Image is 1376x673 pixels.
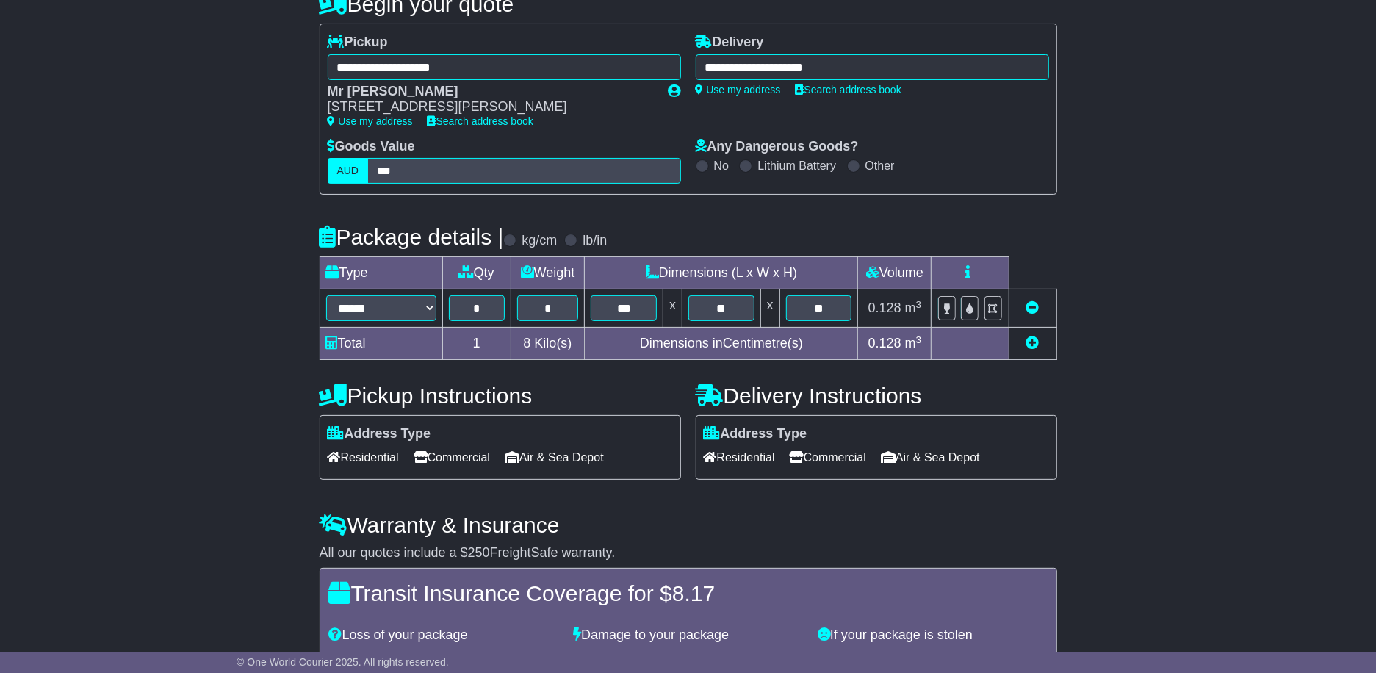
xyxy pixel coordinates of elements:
label: AUD [328,158,369,184]
div: Loss of your package [322,627,566,644]
div: [STREET_ADDRESS][PERSON_NAME] [328,99,654,115]
td: x [760,289,779,328]
td: Dimensions in Centimetre(s) [585,328,858,360]
label: lb/in [583,233,607,249]
div: All our quotes include a $ FreightSafe warranty. [320,545,1057,561]
span: 0.128 [868,336,901,350]
a: Search address book [428,115,533,127]
a: Remove this item [1026,300,1040,315]
span: m [905,336,922,350]
a: Use my address [696,84,781,96]
h4: Transit Insurance Coverage for $ [329,581,1048,605]
a: Search address book [796,84,901,96]
label: Address Type [328,426,431,442]
label: Lithium Battery [757,159,836,173]
span: 8.17 [672,581,715,605]
h4: Delivery Instructions [696,384,1057,408]
span: 8.17 [411,650,437,665]
span: Air & Sea Depot [881,446,980,469]
span: Air & Sea Depot [505,446,604,469]
div: Damage to your package [566,627,810,644]
span: Residential [704,446,775,469]
td: Type [320,257,442,289]
a: Use my address [328,115,413,127]
span: Commercial [790,446,866,469]
label: Other [865,159,895,173]
label: kg/cm [522,233,557,249]
label: Pickup [328,35,388,51]
span: Commercial [414,446,490,469]
td: Total [320,328,442,360]
label: Goods Value [328,139,415,155]
label: No [714,159,729,173]
sup: 3 [916,334,922,345]
h4: Package details | [320,225,504,249]
td: Volume [858,257,932,289]
td: 1 [442,328,511,360]
td: Kilo(s) [511,328,585,360]
label: Any Dangerous Goods? [696,139,859,155]
span: 8 [523,336,530,350]
h4: Warranty & Insurance [320,513,1057,537]
span: 300 [665,650,687,665]
sup: 3 [916,299,922,310]
div: For an extra $ you're fully covered for the amount of $ . [329,650,1048,666]
a: Add new item [1026,336,1040,350]
div: Mr [PERSON_NAME] [328,84,654,100]
span: © One World Courier 2025. All rights reserved. [237,656,449,668]
label: Delivery [696,35,764,51]
span: 0.128 [868,300,901,315]
span: Residential [328,446,399,469]
label: Address Type [704,426,807,442]
td: x [663,289,682,328]
td: Qty [442,257,511,289]
td: Dimensions (L x W x H) [585,257,858,289]
span: 250 [468,545,490,560]
h4: Pickup Instructions [320,384,681,408]
td: Weight [511,257,585,289]
span: m [905,300,922,315]
div: If your package is stolen [810,627,1055,644]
